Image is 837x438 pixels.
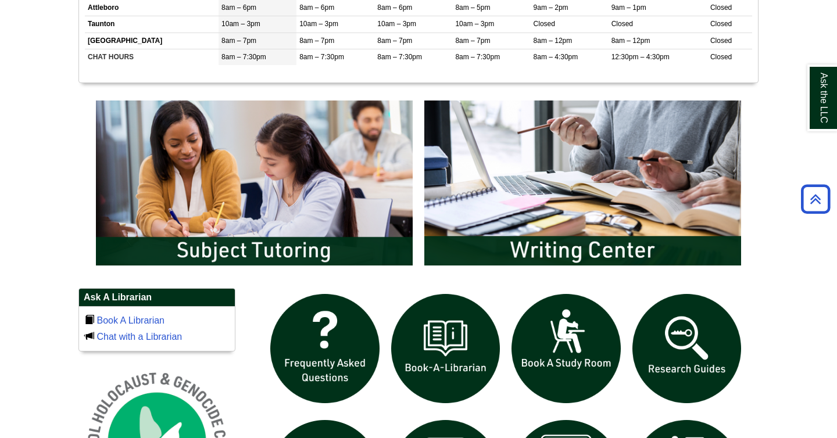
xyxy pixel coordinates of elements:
div: slideshow [90,95,747,277]
span: 8am – 7pm [299,37,334,45]
span: 10am – 3pm [299,20,338,28]
span: 8am – 7pm [455,37,490,45]
span: 12:30pm – 4:30pm [611,53,670,61]
span: Closed [710,3,732,12]
td: [GEOGRAPHIC_DATA] [85,33,219,49]
span: 8am – 7:30pm [299,53,344,61]
span: 8am – 7:30pm [377,53,422,61]
span: 8am – 12pm [611,37,650,45]
td: Taunton [85,16,219,33]
span: 8am – 6pm [221,3,256,12]
span: Closed [710,37,732,45]
span: 10am – 3pm [455,20,494,28]
span: 8am – 6pm [377,3,412,12]
span: 10am – 3pm [377,20,416,28]
span: 8am – 7:30pm [455,53,500,61]
span: Closed [710,20,732,28]
span: Closed [534,20,555,28]
img: Writing Center Information [419,95,747,271]
img: book a study room icon links to book a study room web page [506,288,627,409]
img: Book a Librarian icon links to book a librarian web page [385,288,506,409]
h2: Ask A Librarian [79,289,235,307]
img: frequently asked questions [264,288,385,409]
img: Research Guides icon links to research guides web page [627,288,747,409]
span: 10am – 3pm [221,20,260,28]
img: Subject Tutoring Information [90,95,419,271]
span: 8am – 12pm [534,37,573,45]
a: Book A Librarian [96,315,164,325]
span: 8am – 7:30pm [221,53,266,61]
span: 8am – 7pm [377,37,412,45]
a: Back to Top [797,191,834,207]
span: 8am – 5pm [455,3,490,12]
span: 8am – 6pm [299,3,334,12]
span: 8am – 4:30pm [534,53,578,61]
span: Closed [611,20,633,28]
span: Closed [710,53,732,61]
td: CHAT HOURS [85,49,219,65]
span: 9am – 2pm [534,3,568,12]
span: 8am – 7pm [221,37,256,45]
a: Chat with a Librarian [96,332,182,342]
span: 9am – 1pm [611,3,646,12]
